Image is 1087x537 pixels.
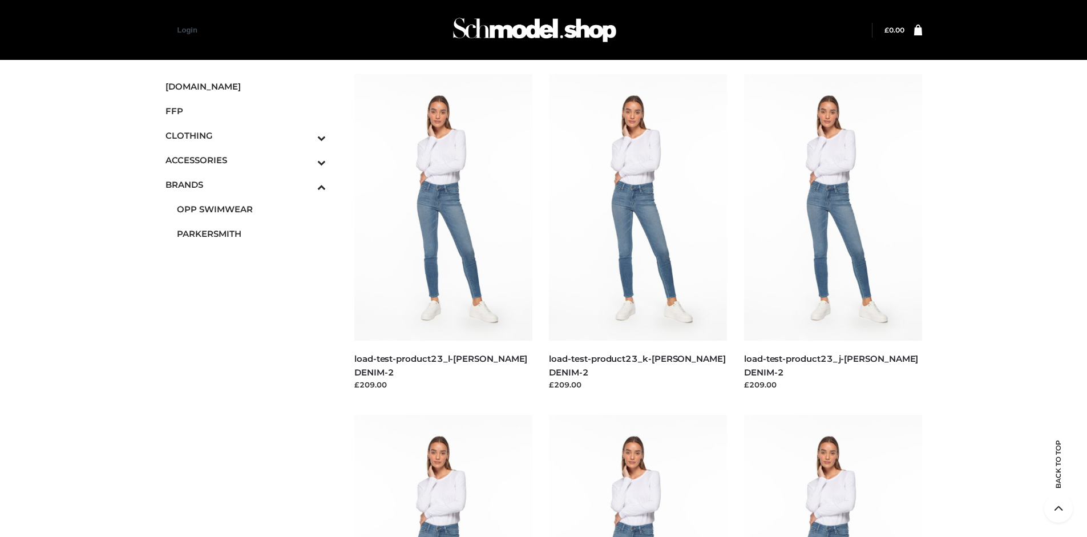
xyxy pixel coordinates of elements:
span: £ [884,26,889,34]
a: OPP SWIMWEAR [177,197,326,221]
a: BRANDSToggle Submenu [165,172,326,197]
div: £209.00 [354,379,532,390]
span: OPP SWIMWEAR [177,203,326,216]
a: Login [177,26,197,34]
span: PARKERSMITH [177,227,326,240]
span: BRANDS [165,178,326,191]
span: ACCESSORIES [165,154,326,167]
a: load-test-product23_l-[PERSON_NAME] DENIM-2 [354,353,527,377]
span: Back to top [1044,460,1073,488]
a: load-test-product23_j-[PERSON_NAME] DENIM-2 [744,353,918,377]
bdi: 0.00 [884,26,904,34]
div: £209.00 [549,379,727,390]
button: Toggle Submenu [286,148,326,172]
span: CLOTHING [165,129,326,142]
a: ACCESSORIESToggle Submenu [165,148,326,172]
a: £0.00 [884,26,904,34]
a: PARKERSMITH [177,221,326,246]
button: Toggle Submenu [286,123,326,148]
a: [DOMAIN_NAME] [165,74,326,99]
button: Toggle Submenu [286,172,326,197]
div: £209.00 [744,379,922,390]
img: Schmodel Admin 964 [449,7,620,53]
span: [DOMAIN_NAME] [165,80,326,93]
a: CLOTHINGToggle Submenu [165,123,326,148]
span: FFP [165,104,326,118]
a: load-test-product23_k-[PERSON_NAME] DENIM-2 [549,353,725,377]
a: FFP [165,99,326,123]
